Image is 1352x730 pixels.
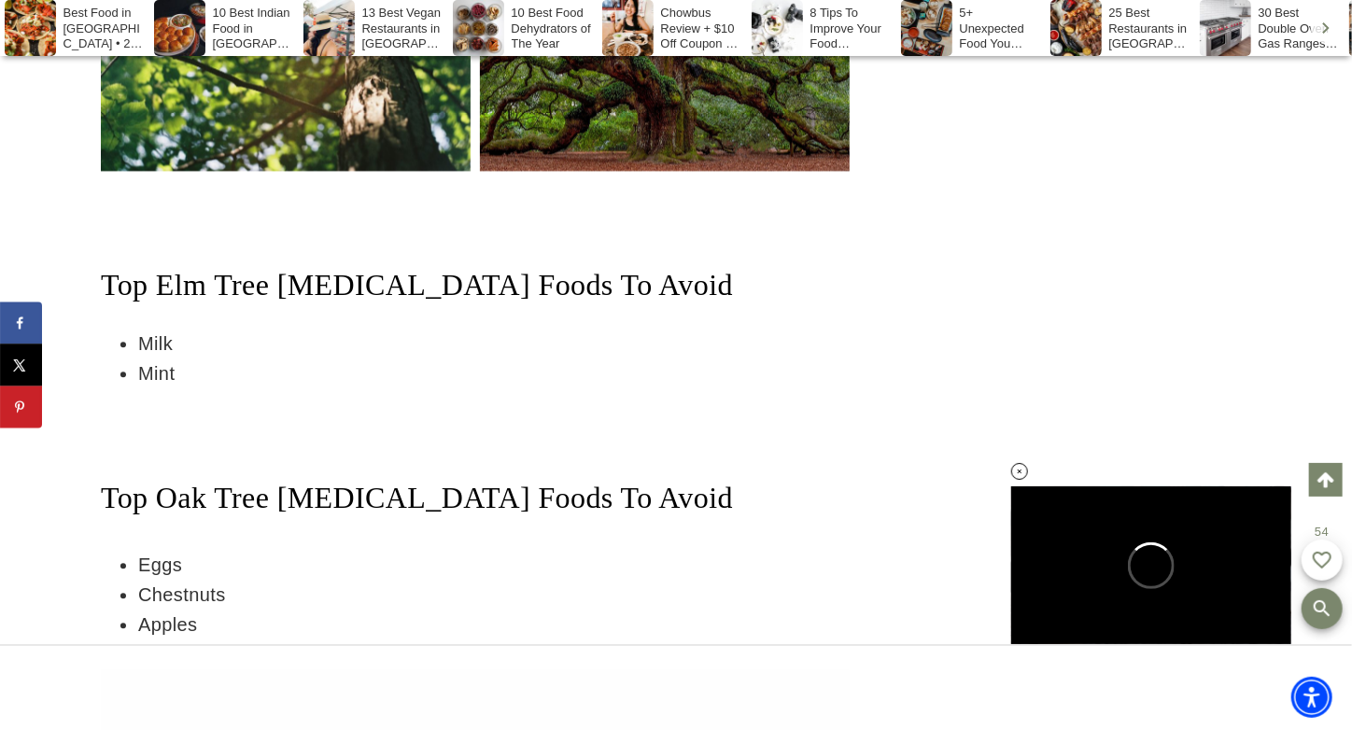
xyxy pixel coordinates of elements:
li: Apples [138,610,850,639]
span: Top Elm Tree [MEDICAL_DATA] Foods To Avoid [101,268,733,302]
li: Chestnuts [138,580,850,610]
div: Accessibility Menu [1291,677,1332,718]
a: Scroll to top [1309,463,1343,497]
li: Milk [138,329,850,358]
iframe: Advertisement [223,646,1129,730]
li: Eggs [138,550,850,580]
span: Top Oak Tree [MEDICAL_DATA] Foods To Avoid [101,481,733,514]
li: Mint [138,358,850,388]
